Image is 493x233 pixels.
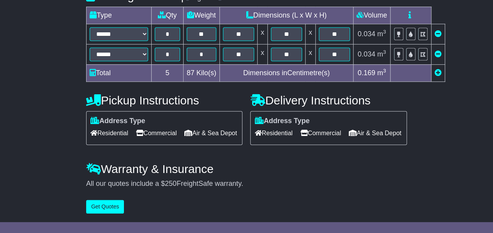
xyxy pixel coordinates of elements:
[86,200,124,214] button: Get Quotes
[165,180,177,187] span: 250
[435,69,442,77] a: Add new item
[90,127,128,139] span: Residential
[250,94,407,107] h4: Delivery Instructions
[90,117,145,125] label: Address Type
[257,24,267,44] td: x
[183,7,219,24] td: Weight
[187,69,194,77] span: 87
[383,29,386,35] sup: 3
[136,127,177,139] span: Commercial
[383,49,386,55] sup: 3
[86,180,407,188] div: All our quotes include a $ FreightSafe warranty.
[358,50,375,58] span: 0.034
[184,127,237,139] span: Air & Sea Depot
[353,7,390,24] td: Volume
[219,7,353,24] td: Dimensions (L x W x H)
[383,68,386,74] sup: 3
[219,64,353,81] td: Dimensions in Centimetre(s)
[257,44,267,64] td: x
[183,64,219,81] td: Kilo(s)
[305,24,315,44] td: x
[151,64,183,81] td: 5
[86,64,151,81] td: Total
[377,69,386,77] span: m
[151,7,183,24] td: Qty
[254,117,309,125] label: Address Type
[86,7,151,24] td: Type
[254,127,292,139] span: Residential
[86,162,407,175] h4: Warranty & Insurance
[349,127,401,139] span: Air & Sea Depot
[300,127,341,139] span: Commercial
[86,94,243,107] h4: Pickup Instructions
[377,50,386,58] span: m
[377,30,386,38] span: m
[358,69,375,77] span: 0.169
[435,50,442,58] a: Remove this item
[358,30,375,38] span: 0.034
[305,44,315,64] td: x
[435,30,442,38] a: Remove this item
